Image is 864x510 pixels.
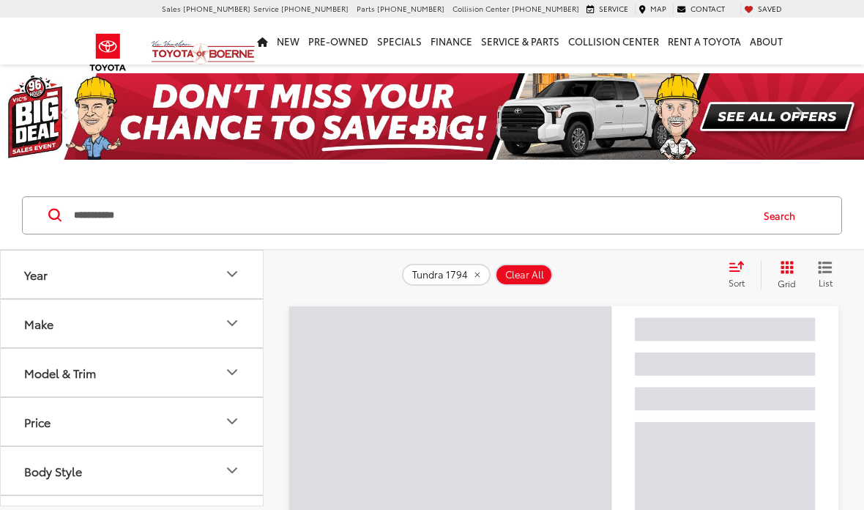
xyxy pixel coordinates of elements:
a: Specials [373,18,426,64]
span: Service [599,3,628,14]
a: New [272,18,304,64]
a: About [745,18,787,64]
span: Tundra 1794 [412,269,468,281]
span: [PHONE_NUMBER] [512,3,579,14]
img: Toyota [81,29,135,76]
a: Finance [426,18,477,64]
a: Map [635,4,670,14]
div: Body Style [223,462,241,479]
button: Body StyleBody Style [1,447,264,495]
span: [PHONE_NUMBER] [183,3,250,14]
div: Price [24,415,51,429]
a: My Saved Vehicles [740,4,786,14]
div: Model & Trim [223,363,241,381]
span: [PHONE_NUMBER] [281,3,349,14]
a: Contact [673,4,729,14]
a: Service [583,4,632,14]
button: Grid View [761,260,807,289]
a: Service & Parts: Opens in a new tab [477,18,564,64]
span: Saved [758,3,782,14]
button: remove Tundra%201794 [402,264,491,286]
button: List View [807,260,843,289]
button: Search [750,197,816,234]
img: Vic Vaughan Toyota of Boerne [151,40,256,65]
div: Model & Trim [24,366,96,380]
span: Collision Center [453,3,510,14]
button: Select sort value [721,260,761,289]
button: MakeMake [1,300,264,347]
span: [PHONE_NUMBER] [377,3,444,14]
span: Contact [690,3,725,14]
span: Sort [729,276,745,289]
div: Body Style [24,464,82,478]
button: Model & TrimModel & Trim [1,349,264,396]
div: Year [223,265,241,283]
div: Make [24,317,53,330]
span: Clear All [505,269,544,281]
span: Sales [162,3,181,14]
button: Clear All [495,264,553,286]
div: Year [24,267,48,281]
a: Home [253,18,272,64]
div: Price [223,413,241,430]
a: Collision Center [564,18,663,64]
div: Make [223,314,241,332]
button: YearYear [1,251,264,298]
a: Rent a Toyota [663,18,745,64]
span: Parts [357,3,375,14]
input: Search by Make, Model, or Keyword [72,198,750,233]
span: List [818,276,833,289]
span: Map [650,3,666,14]
span: Service [253,3,279,14]
span: Grid [778,277,796,289]
a: Pre-Owned [304,18,373,64]
button: PricePrice [1,398,264,446]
